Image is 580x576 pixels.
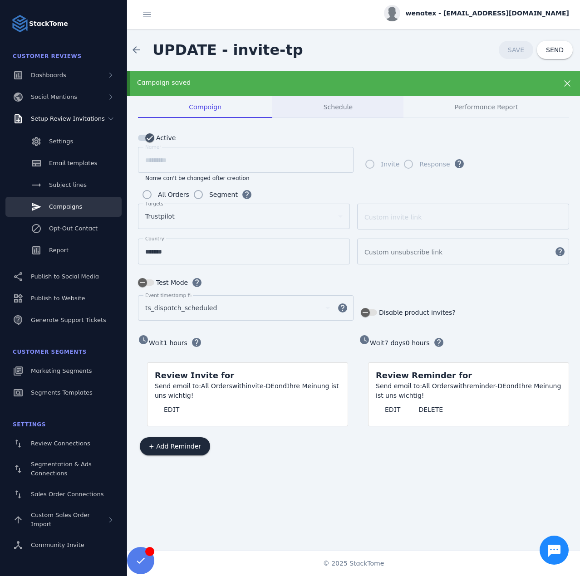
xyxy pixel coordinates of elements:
a: Sales Order Connections [5,484,122,504]
mat-label: Name [145,144,159,150]
span: Wait [149,339,163,347]
a: Generate Support Tickets [5,310,122,330]
span: Campaign [189,104,221,110]
div: All Orders [158,189,189,200]
span: Setup Review Invitations [31,115,105,122]
span: Settings [49,138,73,145]
a: Community Invite [5,535,122,555]
label: Segment [207,189,238,200]
mat-label: Custom invite link [364,214,422,221]
span: wenatex - [EMAIL_ADDRESS][DOMAIN_NAME] [406,9,569,18]
span: Social Mentions [31,93,77,100]
span: Campaigns [49,203,82,210]
mat-icon: watch_later [359,334,370,345]
a: Opt-Out Contact [5,219,122,239]
a: Report [5,240,122,260]
a: Publish to Social Media [5,267,122,287]
span: Review Invite for [155,371,234,380]
label: Test Mode [154,277,188,288]
div: Campaign saved [137,78,529,88]
button: wenatex - [EMAIL_ADDRESS][DOMAIN_NAME] [384,5,569,21]
span: 1 hours [163,339,187,347]
span: Send email to: [155,382,201,390]
span: and [506,382,519,390]
strong: StackTome [29,19,68,29]
span: EDIT [385,406,400,413]
button: EDIT [376,400,409,419]
a: Settings [5,132,122,151]
span: ts_dispatch_scheduled [145,303,217,313]
span: DELETE [418,406,443,413]
span: Trustpilot [145,211,175,222]
span: and [275,382,287,390]
label: Response [418,159,450,170]
span: Schedule [324,104,353,110]
a: Email templates [5,153,122,173]
span: Community Invite [31,542,84,548]
span: Opt-Out Contact [49,225,98,232]
a: Segments Templates [5,383,122,403]
input: Country [145,246,343,257]
span: UPDATE - invite-tp [152,41,303,59]
span: Customer Segments [13,349,87,355]
mat-label: Country [145,236,164,241]
label: Disable product invites? [377,307,456,318]
a: Marketing Segments [5,361,122,381]
label: Invite [379,159,399,170]
span: Send email to: [376,382,422,390]
span: 0 hours [406,339,430,347]
span: © 2025 StackTome [323,559,384,568]
span: Settings [13,421,46,428]
span: Publish to Website [31,295,85,302]
mat-label: Event timestamp field [145,293,198,298]
span: EDIT [164,406,179,413]
span: Dashboards [31,72,66,78]
button: EDIT [155,400,188,419]
a: Publish to Website [5,288,122,308]
span: All Orders [422,382,453,390]
mat-label: Targets [145,201,163,206]
span: Publish to Social Media [31,273,99,280]
span: with [232,382,246,390]
span: with [453,382,467,390]
span: SEND [546,47,564,53]
span: All Orders [201,382,232,390]
button: + Add Reminder [140,437,210,455]
span: Performance Report [455,104,518,110]
a: Subject lines [5,175,122,195]
div: reminder-DE Ihre Meinung ist uns wichtig! [376,381,561,400]
a: Review Connections [5,434,122,454]
img: Logo image [11,15,29,33]
span: Custom Sales Order Import [31,512,90,527]
span: Generate Support Tickets [31,317,106,323]
label: Active [154,132,176,143]
span: Review Connections [31,440,90,447]
span: Report [49,247,69,254]
button: SEND [537,41,573,59]
span: Wait [370,339,384,347]
mat-icon: help [332,303,354,313]
img: profile.jpg [384,5,400,21]
a: Campaigns [5,197,122,217]
mat-label: Custom unsubscribe link [364,249,442,256]
span: Review Reminder for [376,371,472,380]
div: invite-DE Ihre Meinung ist uns wichtig! [155,381,340,400]
span: Segmentation & Ads Connections [31,461,92,477]
span: Email templates [49,160,97,166]
span: Segments Templates [31,389,93,396]
span: 7 days [384,339,406,347]
mat-icon: watch_later [138,334,149,345]
span: Subject lines [49,181,87,188]
span: Customer Reviews [13,53,82,59]
span: + Add Reminder [149,443,201,449]
mat-hint: Name can't be changed after creation [145,173,250,182]
button: DELETE [409,400,452,419]
a: Segmentation & Ads Connections [5,455,122,483]
span: Marketing Segments [31,367,92,374]
span: Sales Order Connections [31,491,103,498]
